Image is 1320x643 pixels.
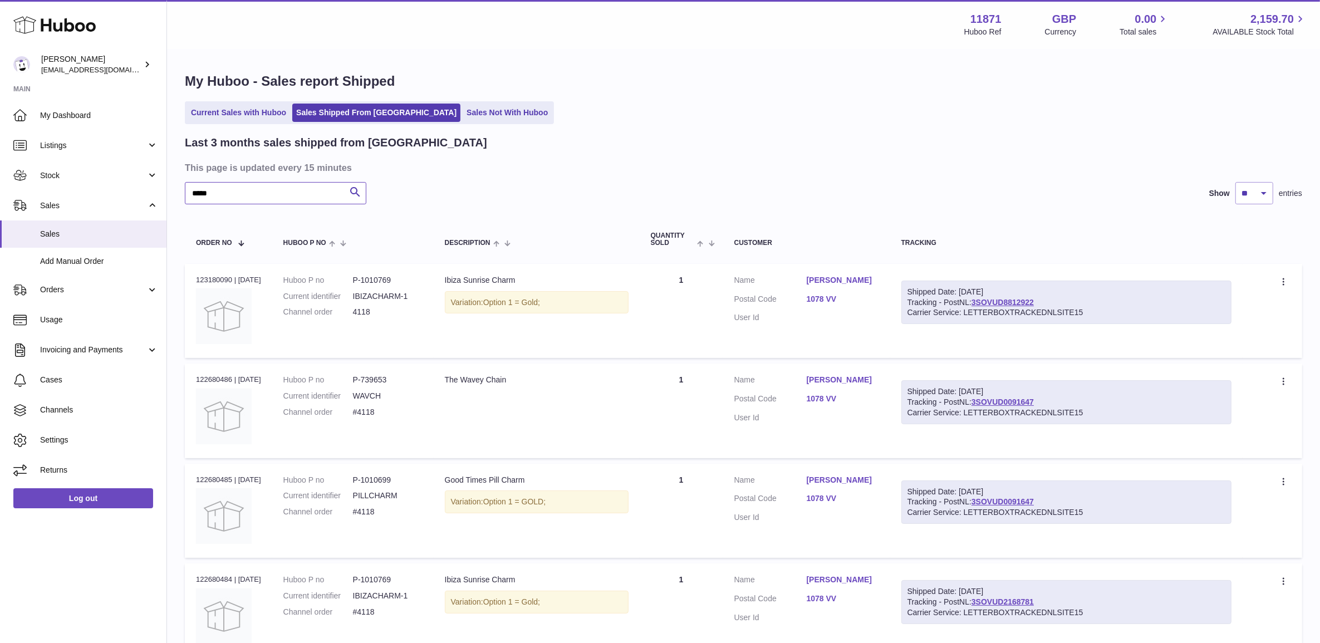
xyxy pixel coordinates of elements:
[40,110,158,121] span: My Dashboard
[807,593,879,604] a: 1078 VV
[907,487,1225,497] div: Shipped Date: [DATE]
[807,493,879,504] a: 1078 VV
[907,586,1225,597] div: Shipped Date: [DATE]
[970,12,1002,27] strong: 11871
[907,307,1225,318] div: Carrier Service: LETTERBOXTRACKEDNLSITE15
[734,575,807,588] dt: Name
[185,72,1302,90] h1: My Huboo - Sales report Shipped
[734,475,807,488] dt: Name
[907,287,1225,297] div: Shipped Date: [DATE]
[964,27,1002,37] div: Huboo Ref
[40,170,146,181] span: Stock
[283,490,353,501] dt: Current identifier
[283,391,353,401] dt: Current identifier
[445,375,629,385] div: The Wavey Chain
[1213,27,1307,37] span: AVAILABLE Stock Total
[283,291,353,302] dt: Current identifier
[40,405,158,415] span: Channels
[445,475,629,485] div: Good Times Pill Charm
[1279,188,1302,199] span: entries
[901,580,1231,624] div: Tracking - PostNL:
[353,391,423,401] dd: WAVCH
[40,229,158,239] span: Sales
[1250,12,1294,27] span: 2,159.70
[971,497,1034,506] a: 3SOVUD0091647
[1135,12,1157,27] span: 0.00
[40,200,146,211] span: Sales
[807,475,879,485] a: [PERSON_NAME]
[40,375,158,385] span: Cases
[907,386,1225,397] div: Shipped Date: [DATE]
[640,464,723,558] td: 1
[353,475,423,485] dd: P-1010699
[807,375,879,385] a: [PERSON_NAME]
[640,264,723,358] td: 1
[1052,12,1076,27] strong: GBP
[283,591,353,601] dt: Current identifier
[1209,188,1230,199] label: Show
[353,375,423,385] dd: P-739653
[807,275,879,286] a: [PERSON_NAME]
[283,307,353,317] dt: Channel order
[901,480,1231,524] div: Tracking - PostNL:
[353,275,423,286] dd: P-1010769
[353,291,423,302] dd: IBIZACHARM-1
[41,54,141,75] div: [PERSON_NAME]
[353,307,423,317] dd: 4118
[40,256,158,267] span: Add Manual Order
[1045,27,1077,37] div: Currency
[283,375,353,385] dt: Huboo P no
[185,135,487,150] h2: Last 3 months sales shipped from [GEOGRAPHIC_DATA]
[353,607,423,617] dd: #4118
[283,507,353,517] dt: Channel order
[353,407,423,418] dd: #4118
[734,312,807,323] dt: User Id
[807,394,879,404] a: 1078 VV
[734,512,807,523] dt: User Id
[196,488,252,544] img: no-photo.jpg
[445,239,490,247] span: Description
[353,507,423,517] dd: #4118
[445,275,629,286] div: Ibiza Sunrise Charm
[445,591,629,613] div: Variation:
[445,291,629,314] div: Variation:
[734,493,807,507] dt: Postal Code
[901,239,1231,247] div: Tracking
[196,239,232,247] span: Order No
[651,232,695,247] span: Quantity Sold
[196,475,261,485] div: 122680485 | [DATE]
[734,612,807,623] dt: User Id
[734,593,807,607] dt: Postal Code
[283,239,326,247] span: Huboo P no
[283,275,353,286] dt: Huboo P no
[445,575,629,585] div: Ibiza Sunrise Charm
[196,575,261,585] div: 122680484 | [DATE]
[1120,27,1169,37] span: Total sales
[185,161,1299,174] h3: This page is updated every 15 minutes
[1120,12,1169,37] a: 0.00 Total sales
[196,275,261,285] div: 123180090 | [DATE]
[463,104,552,122] a: Sales Not With Huboo
[734,294,807,307] dt: Postal Code
[283,475,353,485] dt: Huboo P no
[907,408,1225,418] div: Carrier Service: LETTERBOXTRACKEDNLSITE15
[734,375,807,388] dt: Name
[445,490,629,513] div: Variation:
[40,435,158,445] span: Settings
[283,575,353,585] dt: Huboo P no
[640,364,723,458] td: 1
[971,597,1034,606] a: 3SOVUD2168781
[353,575,423,585] dd: P-1010769
[734,413,807,423] dt: User Id
[483,597,540,606] span: Option 1 = Gold;
[907,507,1225,518] div: Carrier Service: LETTERBOXTRACKEDNLSITE15
[971,298,1034,307] a: 3SOVUD8812922
[283,607,353,617] dt: Channel order
[901,380,1231,424] div: Tracking - PostNL:
[483,497,546,506] span: Option 1 = GOLD;
[40,140,146,151] span: Listings
[483,298,540,307] span: Option 1 = Gold;
[353,490,423,501] dd: PILLCHARM
[353,591,423,601] dd: IBIZACHARM-1
[283,407,353,418] dt: Channel order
